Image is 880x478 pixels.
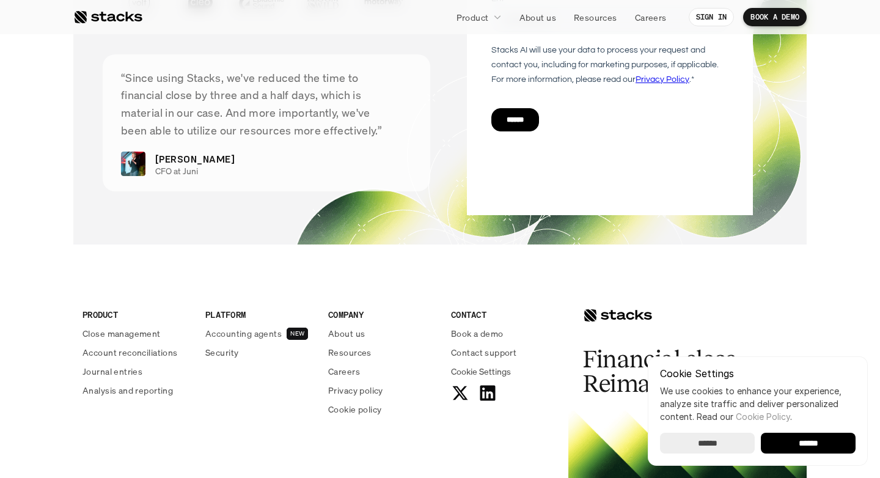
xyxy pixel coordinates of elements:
p: Account reconciliations [82,346,178,359]
p: PLATFORM [205,308,313,321]
p: Privacy policy [328,384,383,397]
p: “Since using Stacks, we've reduced the time to financial close by three and a half days, which is... [121,69,412,139]
a: Privacy Policy [144,233,198,241]
a: Resources [566,6,625,28]
a: Book a demo [451,327,559,340]
a: Careers [628,6,674,28]
a: Analysis and reporting [82,384,191,397]
p: Resources [574,11,617,24]
p: SIGN IN [696,13,727,21]
a: Contact support [451,346,559,359]
span: Cookie Settings [451,365,511,378]
p: Careers [635,11,667,24]
button: Cookie Trigger [451,365,511,378]
a: About us [512,6,563,28]
h2: NEW [290,330,304,337]
a: Accounting agentsNEW [205,327,313,340]
a: SIGN IN [689,8,735,26]
a: Cookie Policy [736,411,790,422]
a: Account reconciliations [82,346,191,359]
p: Contact support [451,346,516,359]
a: Security [205,346,313,359]
p: Careers [328,365,360,378]
p: Cookie policy [328,403,381,416]
a: Privacy policy [328,384,436,397]
p: Resources [328,346,372,359]
a: About us [328,327,436,340]
p: PRODUCT [82,308,191,321]
p: Analysis and reporting [82,384,173,397]
p: Cookie Settings [660,369,856,378]
p: BOOK A DEMO [750,13,799,21]
a: Journal entries [82,365,191,378]
p: Journal entries [82,365,142,378]
p: We use cookies to enhance your experience, analyze site traffic and deliver personalized content. [660,384,856,423]
a: BOOK A DEMO [743,8,807,26]
p: CONTACT [451,308,559,321]
a: Cookie policy [328,403,436,416]
a: Close management [82,327,191,340]
p: Close management [82,327,161,340]
a: Careers [328,365,436,378]
p: Security [205,346,238,359]
h2: Financial close. Reimagined. [583,347,766,396]
a: Resources [328,346,436,359]
span: Read our . [697,411,792,422]
p: About us [328,327,365,340]
p: About us [519,11,556,24]
p: [PERSON_NAME] [155,152,235,166]
p: Book a demo [451,327,504,340]
p: COMPANY [328,308,436,321]
p: Accounting agents [205,327,282,340]
p: Product [457,11,489,24]
p: CFO at Juni [155,166,402,177]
